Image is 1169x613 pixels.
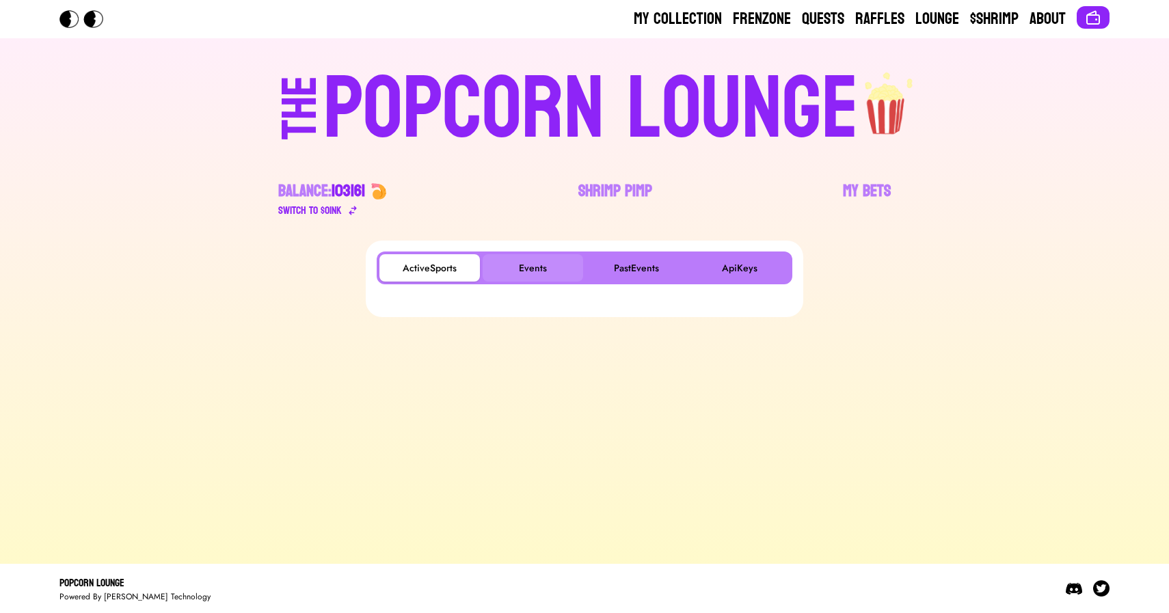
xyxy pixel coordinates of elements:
[59,591,211,602] div: Powered By [PERSON_NAME] Technology
[278,202,342,219] div: Switch to $ OINK
[634,8,722,30] a: My Collection
[859,60,915,137] img: popcorn
[1066,580,1082,597] img: Discord
[855,8,904,30] a: Raffles
[802,8,844,30] a: Quests
[1093,580,1110,597] img: Twitter
[483,254,583,282] button: Events
[59,575,211,591] div: Popcorn Lounge
[276,76,325,167] div: THE
[1085,10,1101,26] img: Connect wallet
[59,10,114,28] img: Popcorn
[733,8,791,30] a: Frenzone
[843,180,891,219] a: My Bets
[915,8,959,30] a: Lounge
[689,254,790,282] button: ApiKeys
[371,183,387,200] img: 🍤
[1030,8,1066,30] a: About
[278,180,365,202] div: Balance:
[163,60,1006,153] a: THEPOPCORN LOUNGEpopcorn
[379,254,480,282] button: ActiveSports
[586,254,686,282] button: PastEvents
[578,180,652,219] a: Shrimp Pimp
[332,176,365,206] span: 103161
[323,66,859,153] div: POPCORN LOUNGE
[970,8,1019,30] a: $Shrimp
